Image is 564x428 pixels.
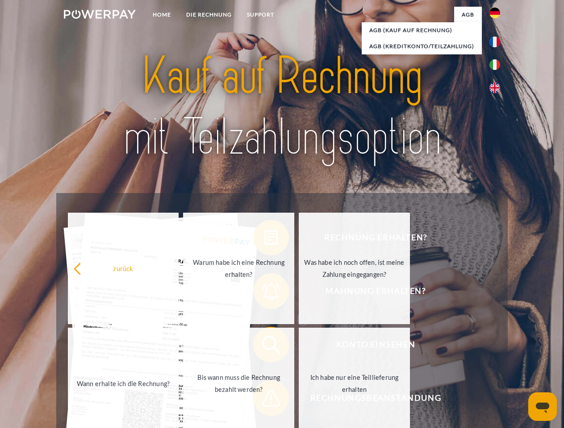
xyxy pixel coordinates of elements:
[239,7,282,23] a: SUPPORT
[145,7,179,23] a: Home
[304,256,405,280] div: Was habe ich noch offen, ist meine Zahlung eingegangen?
[489,37,500,47] img: fr
[73,377,174,389] div: Wann erhalte ich die Rechnung?
[85,43,479,171] img: title-powerpay_de.svg
[179,7,239,23] a: DIE RECHNUNG
[304,371,405,395] div: Ich habe nur eine Teillieferung erhalten
[73,262,174,274] div: zurück
[528,392,557,421] iframe: Schaltfläche zum Öffnen des Messaging-Fensters
[489,59,500,70] img: it
[188,371,289,395] div: Bis wann muss die Rechnung bezahlt werden?
[64,10,136,19] img: logo-powerpay-white.svg
[362,22,482,38] a: AGB (Kauf auf Rechnung)
[299,213,410,324] a: Was habe ich noch offen, ist meine Zahlung eingegangen?
[188,256,289,280] div: Warum habe ich eine Rechnung erhalten?
[362,38,482,54] a: AGB (Kreditkonto/Teilzahlung)
[489,82,500,93] img: en
[454,7,482,23] a: agb
[489,8,500,18] img: de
